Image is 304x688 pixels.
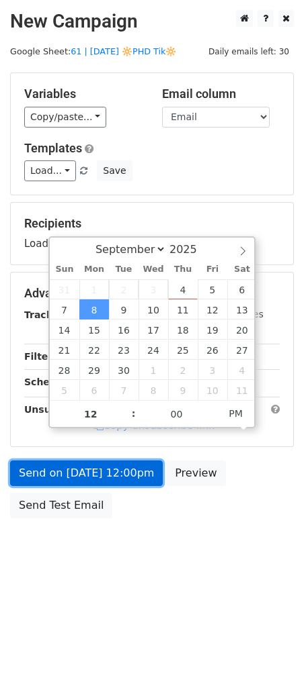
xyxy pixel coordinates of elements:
a: Send on [DATE] 12:00pm [10,460,163,486]
span: Fri [198,265,227,274]
span: September 2, 2025 [109,279,139,299]
span: September 18, 2025 [168,320,198,340]
span: September 8, 2025 [79,299,109,320]
span: October 10, 2025 [198,380,227,400]
span: October 11, 2025 [227,380,257,400]
span: September 3, 2025 [139,279,168,299]
h2: New Campaign [10,10,294,33]
a: Copy/paste... [24,107,106,128]
button: Save [97,160,132,181]
span: October 3, 2025 [198,360,227,380]
span: September 10, 2025 [139,299,168,320]
h5: Recipients [24,216,280,231]
span: Wed [139,265,168,274]
span: September 21, 2025 [50,340,79,360]
span: September 13, 2025 [227,299,257,320]
span: October 8, 2025 [139,380,168,400]
strong: Filters [24,351,59,362]
span: September 5, 2025 [198,279,227,299]
strong: Schedule [24,377,73,387]
span: September 25, 2025 [168,340,198,360]
span: September 6, 2025 [227,279,257,299]
span: October 7, 2025 [109,380,139,400]
span: September 17, 2025 [139,320,168,340]
span: September 26, 2025 [198,340,227,360]
h5: Variables [24,87,142,101]
span: Daily emails left: 30 [204,44,294,59]
a: Daily emails left: 30 [204,46,294,56]
span: October 1, 2025 [139,360,168,380]
span: September 24, 2025 [139,340,168,360]
span: October 4, 2025 [227,360,257,380]
div: Loading... [24,216,280,251]
input: Minute [136,401,218,428]
span: September 4, 2025 [168,279,198,299]
span: September 9, 2025 [109,299,139,320]
a: Copy unsubscribe link [93,420,215,432]
span: September 15, 2025 [79,320,109,340]
span: September 11, 2025 [168,299,198,320]
span: September 1, 2025 [79,279,109,299]
h5: Email column [162,87,280,101]
a: Load... [24,160,76,181]
span: Click to toggle [217,400,254,427]
span: Sun [50,265,79,274]
span: September 23, 2025 [109,340,139,360]
span: Thu [168,265,198,274]
span: September 29, 2025 [79,360,109,380]
span: October 2, 2025 [168,360,198,380]
a: Preview [166,460,225,486]
span: September 16, 2025 [109,320,139,340]
span: September 7, 2025 [50,299,79,320]
span: October 5, 2025 [50,380,79,400]
iframe: Chat Widget [237,624,304,688]
a: Send Test Email [10,493,112,518]
span: September 19, 2025 [198,320,227,340]
small: Google Sheet: [10,46,176,56]
span: Tue [109,265,139,274]
span: : [132,400,136,427]
span: September 22, 2025 [79,340,109,360]
span: September 27, 2025 [227,340,257,360]
label: UTM Codes [211,307,263,322]
span: August 31, 2025 [50,279,79,299]
input: Hour [50,401,132,428]
span: Sat [227,265,257,274]
span: October 9, 2025 [168,380,198,400]
span: Mon [79,265,109,274]
a: 61 | [DATE] 🔆PHD Tik🔆 [71,46,176,56]
input: Year [166,243,215,256]
span: September 30, 2025 [109,360,139,380]
strong: Tracking [24,309,69,320]
a: Templates [24,141,82,155]
span: September 14, 2025 [50,320,79,340]
h5: Advanced [24,286,280,301]
span: October 6, 2025 [79,380,109,400]
strong: Unsubscribe [24,404,90,415]
span: September 28, 2025 [50,360,79,380]
span: September 20, 2025 [227,320,257,340]
span: September 12, 2025 [198,299,227,320]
